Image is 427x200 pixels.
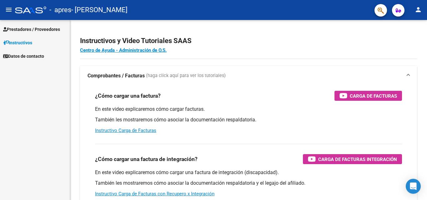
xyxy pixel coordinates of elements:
h2: Instructivos y Video Tutoriales SAAS [80,35,417,47]
span: Carga de Facturas Integración [318,155,397,163]
span: Instructivos [3,39,32,46]
button: Carga de Facturas [334,91,402,101]
span: Prestadores / Proveedores [3,26,60,33]
div: Open Intercom Messenger [406,179,421,194]
h3: ¿Cómo cargar una factura de integración? [95,155,198,163]
p: También les mostraremos cómo asociar la documentación respaldatoria y el legajo del afiliado. [95,180,402,187]
mat-expansion-panel-header: Comprobantes / Facturas (haga click aquí para ver los tutoriales) [80,66,417,86]
span: - apres [49,3,71,17]
p: En este video explicaremos cómo cargar facturas. [95,106,402,113]
span: Carga de Facturas [350,92,397,100]
mat-icon: person [414,6,422,13]
span: Datos de contacto [3,53,44,60]
strong: Comprobantes / Facturas [88,72,145,79]
span: - [PERSON_NAME] [71,3,128,17]
mat-icon: menu [5,6,13,13]
h3: ¿Cómo cargar una factura? [95,91,161,100]
p: En este video explicaremos cómo cargar una factura de integración (discapacidad). [95,169,402,176]
a: Instructivo Carga de Facturas con Recupero x Integración [95,191,214,197]
p: También les mostraremos cómo asociar la documentación respaldatoria. [95,116,402,123]
a: Centro de Ayuda - Administración de O.S. [80,47,167,53]
button: Carga de Facturas Integración [303,154,402,164]
a: Instructivo Carga de Facturas [95,128,156,133]
span: (haga click aquí para ver los tutoriales) [146,72,226,79]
